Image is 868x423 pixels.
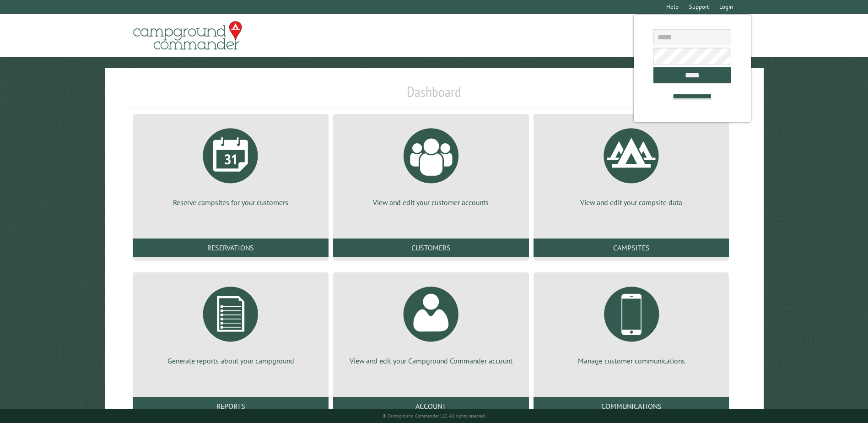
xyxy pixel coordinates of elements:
[144,280,318,366] a: Generate reports about your campground
[534,239,729,257] a: Campsites
[534,397,729,415] a: Communications
[144,197,318,207] p: Reserve campsites for your customers
[144,121,318,207] a: Reserve campsites for your customers
[545,280,718,366] a: Manage customer communications
[383,413,486,419] small: © Campground Commander LLC. All rights reserved.
[545,356,718,366] p: Manage customer communications
[545,197,718,207] p: View and edit your campsite data
[344,197,518,207] p: View and edit your customer accounts
[545,121,718,207] a: View and edit your campsite data
[133,397,329,415] a: Reports
[333,397,529,415] a: Account
[130,18,245,54] img: Campground Commander
[130,83,737,108] h1: Dashboard
[344,280,518,366] a: View and edit your Campground Commander account
[333,239,529,257] a: Customers
[344,121,518,207] a: View and edit your customer accounts
[344,356,518,366] p: View and edit your Campground Commander account
[144,356,318,366] p: Generate reports about your campground
[133,239,329,257] a: Reservations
